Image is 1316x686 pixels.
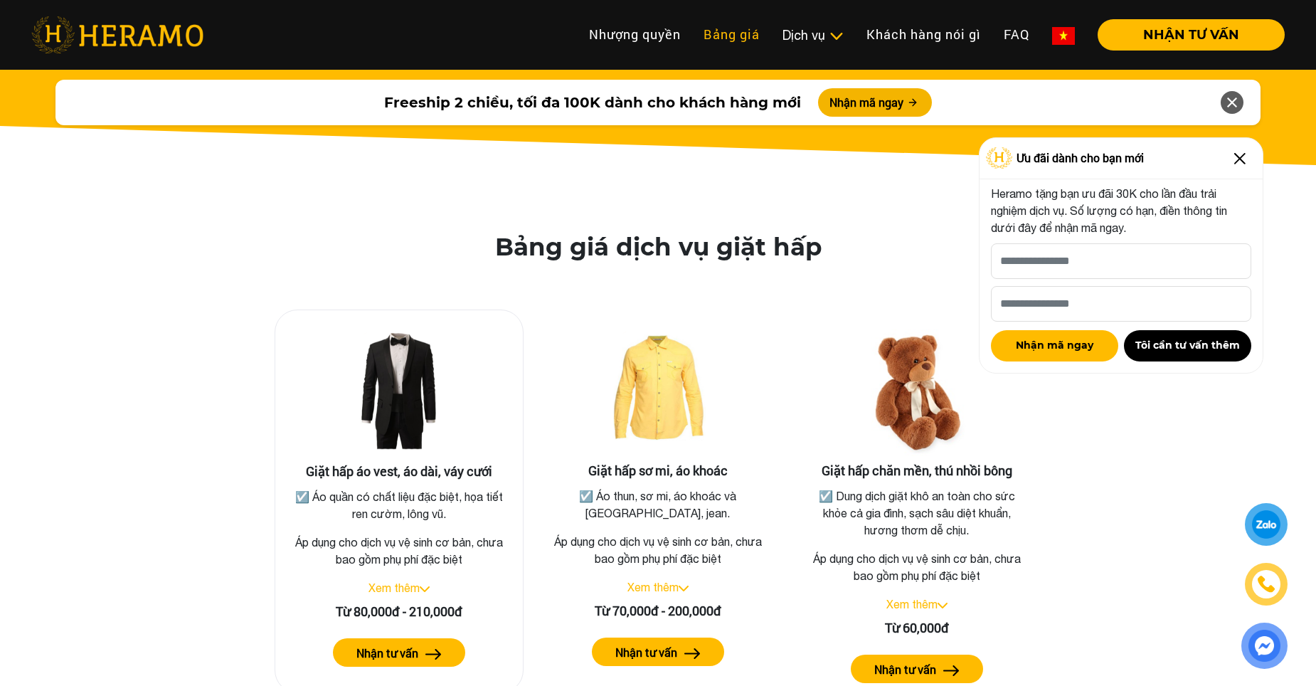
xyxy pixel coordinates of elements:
[587,321,729,463] img: Giặt hấp sơ mi, áo khoác
[420,586,430,592] img: arrow_down.svg
[1017,149,1144,167] span: Ưu đãi dành cho bạn mới
[287,602,511,621] div: Từ 80,000đ - 210,000đ
[679,586,689,591] img: arrow_down.svg
[290,488,509,522] p: ☑️ Áo quần có chất liệu đặc biệt, họa tiết ren cườm, lông vũ.
[804,463,1030,479] h3: Giặt hấp chăn mền, thú nhồi bông
[874,661,936,678] label: Nhận tư vấn
[804,550,1030,584] p: Áp dụng cho dịch vụ vệ sinh cơ bản, chưa bao gồm phụ phí đặc biệt
[615,644,677,661] label: Nhận tư vấn
[991,330,1118,362] button: Nhận mã ngay
[1246,564,1285,603] a: phone-icon
[1098,19,1285,51] button: NHẬN TƯ VẤN
[804,618,1030,638] div: Từ 60,000đ
[886,598,938,611] a: Xem thêm
[495,233,822,262] h2: Bảng giá dịch vụ giặt hấp
[1124,330,1251,362] button: Tôi cần tư vấn thêm
[986,147,1013,169] img: Logo
[1257,575,1276,593] img: phone-icon
[818,88,932,117] button: Nhận mã ngay
[938,603,948,608] img: arrow_down.svg
[855,19,992,50] a: Khách hàng nói gì
[31,16,203,53] img: heramo-logo.png
[384,92,801,113] span: Freeship 2 chiều, tối đa 100K dành cho khách hàng mới
[368,581,420,594] a: Xem thêm
[545,533,771,567] p: Áp dụng cho dịch vụ vệ sinh cơ bản, chưa bao gồm phụ phí đặc biệt
[287,638,511,667] a: Nhận tư vấn arrow
[992,19,1041,50] a: FAQ
[1052,27,1075,45] img: vn-flag.png
[356,645,418,662] label: Nhận tư vấn
[545,638,771,666] a: Nhận tư vấn arrow
[627,581,679,593] a: Xem thêm
[592,638,724,666] button: Nhận tư vấn
[851,655,983,683] button: Nhận tư vấn
[328,322,470,464] img: Giặt hấp áo vest, áo dài, váy cưới
[287,534,511,568] p: Áp dụng cho dịch vụ vệ sinh cơ bản, chưa bao gồm phụ phí đặc biệt
[425,649,442,660] img: arrow
[804,655,1030,683] a: Nhận tư vấn arrow
[1086,28,1285,41] a: NHẬN TƯ VẤN
[807,487,1027,539] p: ☑️ Dung dịch giặt khô an toàn cho sức khỏe cả gia đình, sạch sâu diệt khuẩn, hương thơm dễ chịu.
[782,26,844,45] div: Dịch vụ
[548,487,768,522] p: ☑️ Áo thun, sơ mi, áo khoác và [GEOGRAPHIC_DATA], jean.
[545,463,771,479] h3: Giặt hấp sơ mi, áo khoác
[846,321,988,463] img: Giặt hấp chăn mền, thú nhồi bông
[333,638,465,667] button: Nhận tư vấn
[692,19,771,50] a: Bảng giá
[684,648,701,659] img: arrow
[578,19,692,50] a: Nhượng quyền
[991,185,1251,236] p: Heramo tặng bạn ưu đãi 30K cho lần đầu trải nghiệm dịch vụ. Số lượng có hạn, điền thông tin dưới ...
[829,29,844,43] img: subToggleIcon
[943,665,960,676] img: arrow
[1229,147,1251,170] img: Close
[545,601,771,621] div: Từ 70,000đ - 200,000đ
[287,464,511,480] h3: Giặt hấp áo vest, áo dài, váy cưới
